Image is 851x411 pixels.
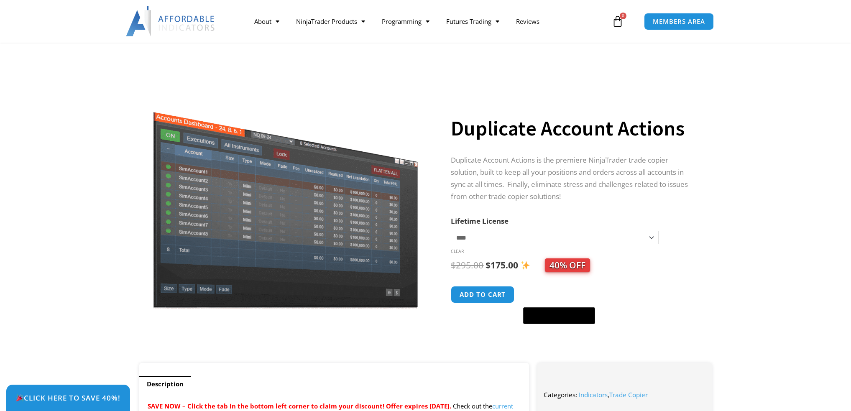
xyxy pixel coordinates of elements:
[508,12,548,31] a: Reviews
[451,248,464,254] a: Clear options
[438,12,508,31] a: Futures Trading
[653,18,705,25] span: MEMBERS AREA
[6,385,130,411] a: 🎉Click Here to save 40%!
[486,259,518,271] bdi: 175.00
[126,6,216,36] img: LogoAI | Affordable Indicators – NinjaTrader
[486,259,491,271] span: $
[523,307,595,324] button: Buy with GPay
[288,12,373,31] a: NinjaTrader Products
[451,154,695,203] p: Duplicate Account Actions is the premiere NinjaTrader trade copier solution, built to keep all yo...
[644,13,714,30] a: MEMBERS AREA
[451,259,456,271] span: $
[246,12,288,31] a: About
[451,259,483,271] bdi: 295.00
[246,12,610,31] nav: Menu
[521,285,597,305] iframe: Secure express checkout frame
[451,286,514,303] button: Add to cart
[545,258,590,272] span: 40% OFF
[620,13,626,19] span: 0
[451,329,695,337] iframe: PayPal Message 1
[16,394,23,401] img: 🎉
[373,12,438,31] a: Programming
[451,216,509,226] label: Lifetime License
[451,114,695,143] h1: Duplicate Account Actions
[16,394,120,401] span: Click Here to save 40%!
[521,261,530,270] img: ✨
[151,95,420,309] img: Screenshot 2024-08-26 15414455555
[599,9,636,33] a: 0
[139,376,191,392] a: Description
